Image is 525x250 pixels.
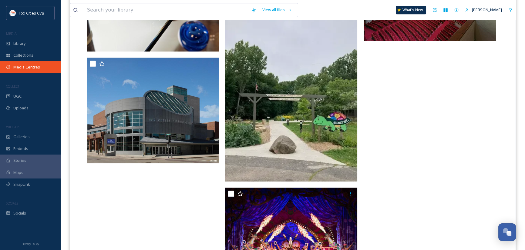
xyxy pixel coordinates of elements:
input: Search your library [84,3,248,17]
span: Socials [13,210,26,216]
span: Library [13,41,25,46]
a: View all files [259,4,295,16]
span: SOCIALS [6,201,18,205]
span: MEDIA [6,31,17,36]
img: Heckrodt Wetland Reserve Entrance [225,5,357,182]
span: Maps [13,170,23,175]
span: WIDGETS [6,125,20,129]
span: Embeds [13,146,28,152]
span: [PERSON_NAME] [472,7,502,12]
span: Collections [13,52,33,58]
span: Media Centres [13,64,40,70]
button: Open Chat [498,223,516,241]
a: [PERSON_NAME] [462,4,505,16]
a: Privacy Policy [22,240,39,247]
span: Privacy Policy [22,242,39,246]
span: Uploads [13,105,29,111]
span: COLLECT [6,84,19,88]
span: Galleries [13,134,30,140]
span: Stories [13,158,26,163]
img: images.png [10,10,16,16]
a: What's New [396,6,426,14]
span: UGC [13,93,22,99]
span: SnapLink [13,182,30,187]
span: Fox Cities CVB [19,10,44,16]
img: Fox Cities Performing Arts Center Exterior.jpg [87,58,219,163]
